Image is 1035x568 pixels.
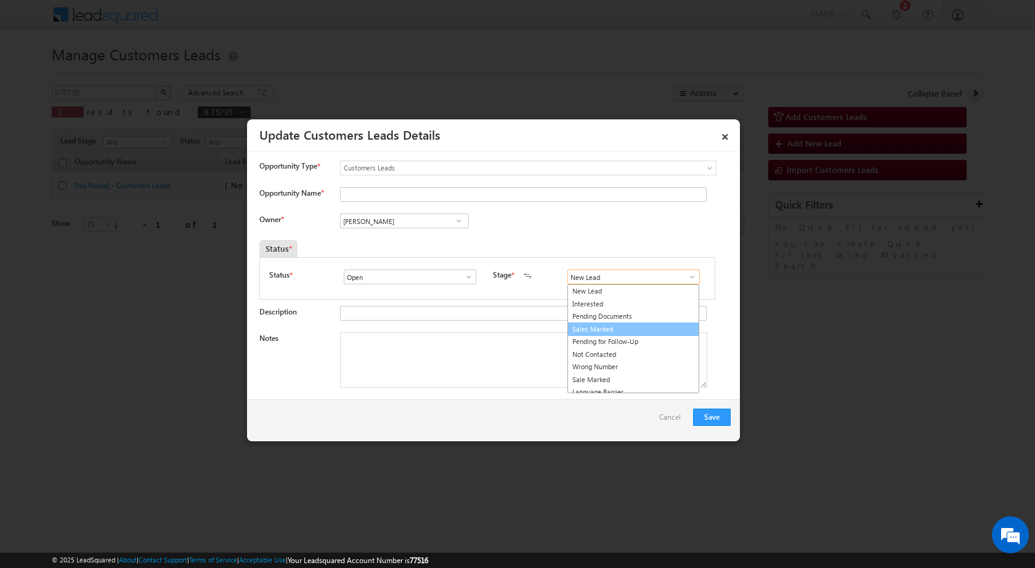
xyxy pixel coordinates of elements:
[259,215,283,224] label: Owner
[139,556,187,564] a: Contact Support
[239,556,286,564] a: Acceptable Use
[659,409,687,432] a: Cancel
[52,554,428,566] span: © 2025 LeadSquared | | | | |
[189,556,237,564] a: Terms of Service
[493,270,511,281] label: Stage
[681,271,697,283] a: Show All Items
[202,6,232,36] div: Minimize live chat window
[259,161,317,172] span: Opportunity Type
[568,310,699,323] a: Pending Documents
[451,215,466,227] a: Show All Items
[568,374,699,386] a: Sale Marked
[568,285,699,298] a: New Lead
[344,270,476,284] input: Type to Search
[259,334,278,343] label: Notes
[259,307,297,316] label: Description
[410,556,428,565] span: 77516
[64,65,207,81] div: Chat with us now
[567,322,699,337] a: Sales Marked
[340,161,716,175] a: Customers Leads
[693,409,731,426] button: Save
[259,240,298,257] div: Status
[341,162,666,174] span: Customers Leads
[168,379,224,396] em: Start Chat
[340,214,469,228] input: Type to Search
[567,270,700,284] input: Type to Search
[119,556,137,564] a: About
[568,298,699,311] a: Interested
[259,188,323,198] label: Opportunity Name
[21,65,52,81] img: d_60004797649_company_0_60004797649
[568,348,699,361] a: Not Contacted
[16,114,225,369] textarea: Type your message and hit 'Enter'
[259,126,440,143] a: Update Customers Leads Details
[568,361,699,374] a: Wrong Number
[568,335,699,348] a: Pending for Follow-Up
[288,556,428,565] span: Your Leadsquared Account Number is
[568,386,699,399] a: Language Barrier
[715,124,736,145] a: ×
[269,270,290,281] label: Status
[458,271,473,283] a: Show All Items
